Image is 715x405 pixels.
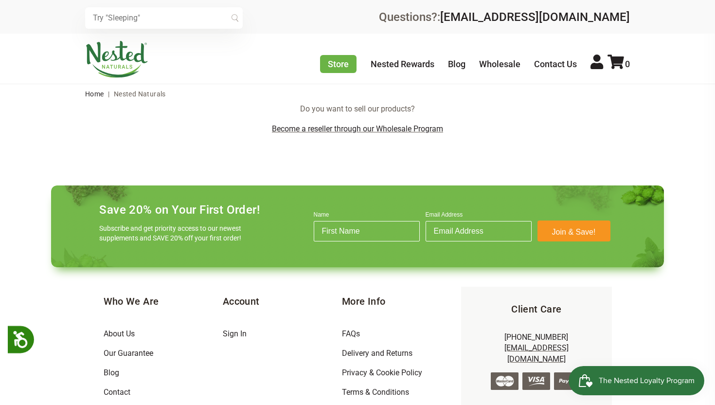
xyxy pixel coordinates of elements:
[608,59,630,69] a: 0
[491,372,582,390] img: credit-cards.png
[106,90,112,98] span: |
[85,7,243,29] input: Try "Sleeping"
[114,90,166,98] span: Nested Naturals
[479,59,520,69] a: Wholesale
[342,368,422,377] a: Privacy & Cookie Policy
[104,387,130,397] a: Contact
[272,124,443,133] a: Become a reseller through our Wholesale Program
[537,221,610,241] button: Join & Save!
[379,11,630,23] div: Questions?:
[477,302,596,316] h5: Client Care
[99,203,260,217] h4: Save 20% on Your First Order!
[85,84,630,104] nav: breadcrumbs
[223,329,247,338] a: Sign In
[371,59,434,69] a: Nested Rewards
[448,59,465,69] a: Blog
[314,221,420,241] input: First Name
[440,10,630,24] a: [EMAIL_ADDRESS][DOMAIN_NAME]
[223,295,342,308] h5: Account
[504,343,569,363] a: [EMAIL_ADDRESS][DOMAIN_NAME]
[504,332,568,342] a: [PHONE_NUMBER]
[104,349,153,358] a: Our Guarantee
[342,387,409,397] a: Terms & Conditions
[342,295,461,308] h5: More Info
[320,55,357,73] a: Store
[342,349,412,358] a: Delivery and Returns
[85,41,148,78] img: Nested Naturals
[342,329,360,338] a: FAQs
[569,366,705,395] iframe: Button to open loyalty program pop-up
[314,211,420,221] label: Name
[426,221,532,241] input: Email Address
[104,329,135,338] a: About Us
[85,90,104,98] a: Home
[534,59,577,69] a: Contact Us
[99,223,245,243] p: Subscribe and get priority access to our newest supplements and SAVE 20% off your first order!
[104,368,119,377] a: Blog
[104,295,223,308] h5: Who We Are
[625,59,630,69] span: 0
[426,211,532,221] label: Email Address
